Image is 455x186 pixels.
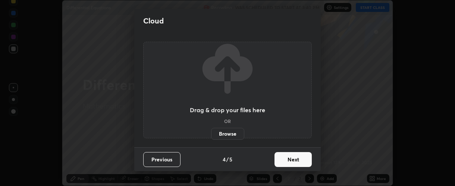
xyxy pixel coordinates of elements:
h4: 5 [229,155,232,163]
h4: 4 [223,155,226,163]
button: Next [274,152,312,167]
h3: Drag & drop your files here [190,107,265,113]
button: Previous [143,152,181,167]
h4: / [226,155,229,163]
h2: Cloud [143,16,164,26]
h5: OR [224,119,231,123]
